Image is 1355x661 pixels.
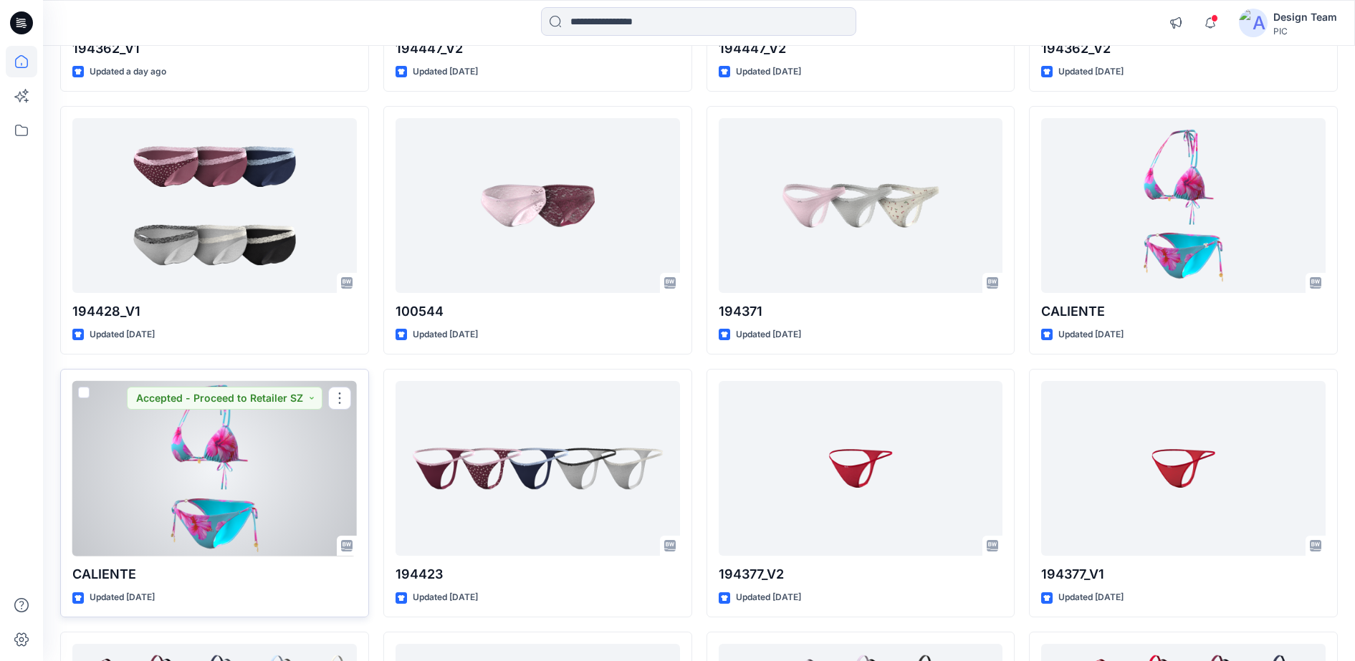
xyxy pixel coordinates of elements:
[396,39,680,59] p: 194447_V2
[72,39,357,59] p: 194362_V1
[736,64,801,79] p: Updated [DATE]
[719,564,1003,584] p: 194377_V2
[1041,301,1326,322] p: CALIENTE
[90,64,166,79] p: Updated a day ago
[72,118,357,294] a: 194428_V1
[72,381,357,556] a: CALIENTE
[1058,64,1124,79] p: Updated [DATE]
[90,590,155,605] p: Updated [DATE]
[72,301,357,322] p: 194428_V1
[1041,564,1326,584] p: 194377_V1
[1058,327,1124,342] p: Updated [DATE]
[719,39,1003,59] p: 194447_V2
[719,301,1003,322] p: 194371
[413,64,478,79] p: Updated [DATE]
[1041,39,1326,59] p: 194362_V2
[396,564,680,584] p: 194423
[1041,118,1326,294] a: CALIENTE
[1273,26,1337,37] div: PIC
[72,564,357,584] p: CALIENTE
[90,327,155,342] p: Updated [DATE]
[719,118,1003,294] a: 194371
[396,118,680,294] a: 100544
[396,381,680,556] a: 194423
[1239,9,1268,37] img: avatar
[1041,381,1326,556] a: 194377_V1
[736,590,801,605] p: Updated [DATE]
[396,301,680,322] p: 100544
[1058,590,1124,605] p: Updated [DATE]
[719,381,1003,556] a: 194377_V2
[413,590,478,605] p: Updated [DATE]
[1273,9,1337,26] div: Design Team
[413,327,478,342] p: Updated [DATE]
[736,327,801,342] p: Updated [DATE]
